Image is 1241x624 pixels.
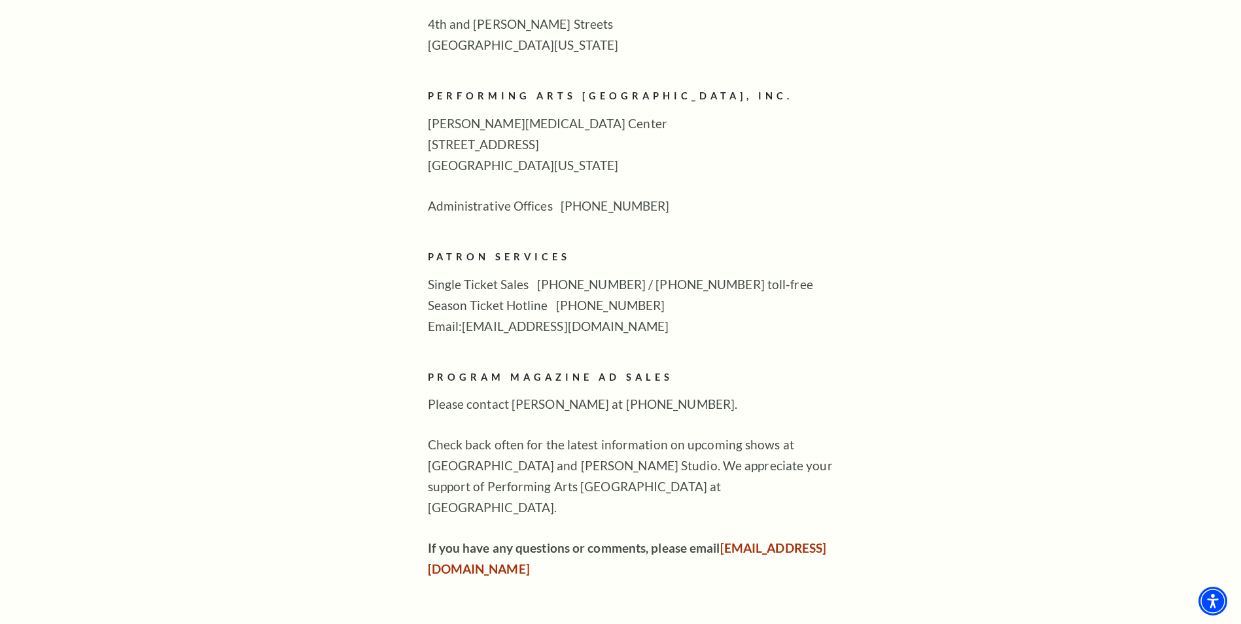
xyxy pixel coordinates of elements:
strong: If you have any questions or comments, please email [428,540,827,576]
h2: PROGRAM MAGAZINE AD SALES [428,370,853,386]
p: Check back often for the latest information on upcoming shows at [GEOGRAPHIC_DATA] and [PERSON_NA... [428,434,853,518]
p: Single Ticket Sales [PHONE_NUMBER] / [PHONE_NUMBER] toll-free Season Ticket Hotline [PHONE_NUMBER... [428,274,853,337]
p: 4th and [PERSON_NAME] Streets [GEOGRAPHIC_DATA][US_STATE] [428,14,853,56]
p: Administrative Offices [PHONE_NUMBER] [428,196,853,217]
p: Please contact [PERSON_NAME] at [PHONE_NUMBER]. [428,394,853,415]
h2: Patron Services [428,249,853,266]
p: [PERSON_NAME][MEDICAL_DATA] Center [STREET_ADDRESS] [GEOGRAPHIC_DATA][US_STATE] [428,113,853,176]
h2: Performing Arts [GEOGRAPHIC_DATA], Inc. [428,88,853,105]
div: Accessibility Menu [1198,587,1227,615]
